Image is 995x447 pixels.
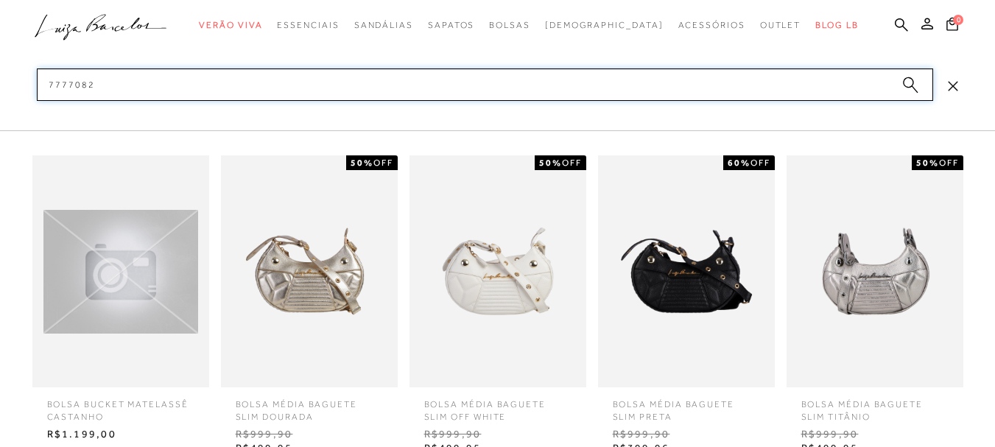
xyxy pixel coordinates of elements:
[277,12,339,39] a: categoryNavScreenReaderText
[750,158,770,168] span: OFF
[916,158,939,168] strong: 50%
[428,20,474,30] span: Sapatos
[277,20,339,30] span: Essenciais
[787,155,963,387] img: BOLSA MÉDIA BAGUETE SLIM TITÂNIO
[539,158,562,168] strong: 50%
[598,155,775,387] img: BOLSA MÉDIA BAGUETE SLIM PRETA
[790,423,960,446] span: R$999,90
[562,158,582,168] span: OFF
[428,12,474,39] a: categoryNavScreenReaderText
[760,12,801,39] a: categoryNavScreenReaderText
[32,210,209,334] img: Bolsa bucket matelassê castanho
[815,12,858,39] a: BLOG LB
[728,158,750,168] strong: 60%
[373,158,393,168] span: OFF
[37,68,933,101] input: Buscar.
[36,387,205,423] span: Bolsa bucket matelassê castanho
[489,12,530,39] a: categoryNavScreenReaderText
[678,20,745,30] span: Acessórios
[221,155,398,387] img: BOLSA MÉDIA BAGUETE SLIM DOURADA
[409,155,586,387] img: BOLSA MÉDIA BAGUETE SLIM OFF WHITE
[199,20,262,30] span: Verão Viva
[36,423,205,446] span: R$1.199,00
[413,387,583,423] span: BOLSA MÉDIA BAGUETE SLIM OFF WHITE
[225,387,394,423] span: BOLSA MÉDIA BAGUETE SLIM DOURADA
[354,12,413,39] a: categoryNavScreenReaderText
[199,12,262,39] a: categoryNavScreenReaderText
[790,387,960,423] span: BOLSA MÉDIA BAGUETE SLIM TITÂNIO
[815,20,858,30] span: BLOG LB
[351,158,373,168] strong: 50%
[489,20,530,30] span: Bolsas
[760,20,801,30] span: Outlet
[354,20,413,30] span: Sandálias
[602,387,771,423] span: BOLSA MÉDIA BAGUETE SLIM PRETA
[678,12,745,39] a: categoryNavScreenReaderText
[545,20,664,30] span: [DEMOGRAPHIC_DATA]
[602,423,771,446] span: R$999,90
[225,423,394,446] span: R$999,90
[29,155,213,445] a: Bolsa bucket matelassê castanho Bolsa bucket matelassê castanho R$1.199,00
[413,423,583,446] span: R$999,90
[953,15,963,25] span: 0
[939,158,959,168] span: OFF
[545,12,664,39] a: noSubCategoriesText
[942,16,963,36] button: 0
